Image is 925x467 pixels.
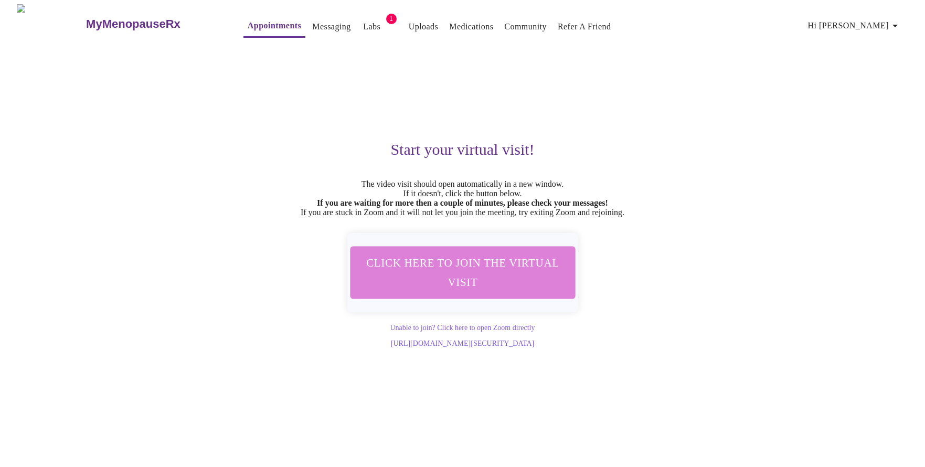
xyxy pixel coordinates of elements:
[390,324,535,332] a: Unable to join? Click here to open Zoom directly
[308,16,355,37] button: Messaging
[363,19,380,34] a: Labs
[445,16,497,37] button: Medications
[364,253,561,292] span: Click here to join the virtual visit
[86,17,180,31] h3: MyMenopauseRx
[317,198,608,207] strong: If you are waiting for more then a couple of minutes, please check your messages!
[500,16,551,37] button: Community
[85,6,222,43] a: MyMenopauseRx
[804,15,906,36] button: Hi [PERSON_NAME]
[504,19,547,34] a: Community
[449,19,493,34] a: Medications
[312,19,350,34] a: Messaging
[391,339,534,347] a: [URL][DOMAIN_NAME][SECURITY_DATA]
[355,16,389,37] button: Labs
[350,246,575,299] button: Click here to join the virtual visit
[140,179,786,217] p: The video visit should open automatically in a new window. If it doesn't, click the button below....
[386,14,397,24] span: 1
[405,16,443,37] button: Uploads
[409,19,439,34] a: Uploads
[140,141,786,158] h3: Start your virtual visit!
[808,18,901,33] span: Hi [PERSON_NAME]
[248,18,301,33] a: Appointments
[558,19,611,34] a: Refer a Friend
[17,4,85,44] img: MyMenopauseRx Logo
[554,16,615,37] button: Refer a Friend
[243,15,305,38] button: Appointments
